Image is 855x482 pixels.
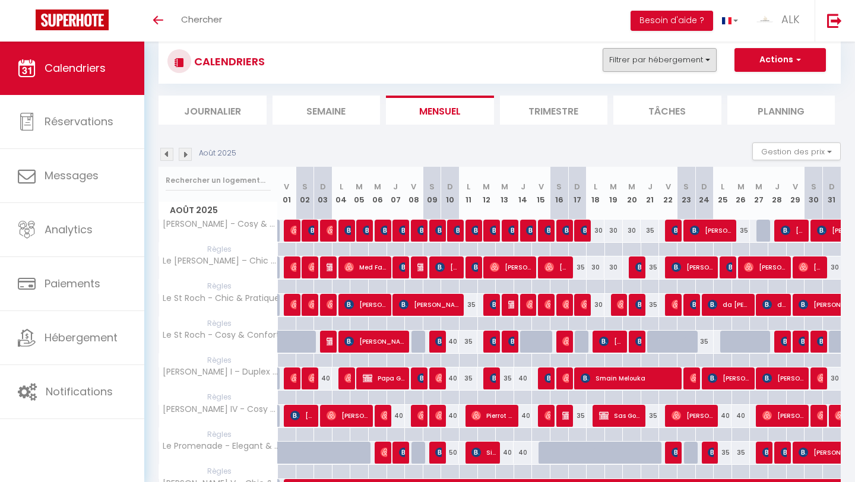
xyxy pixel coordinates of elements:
span: Chercher [181,13,222,26]
span: [PERSON_NAME] [327,330,332,353]
button: Besoin d'aide ? [631,11,713,31]
span: Le St Roch - Cosy & Confort [161,331,280,340]
span: [PERSON_NAME] [381,219,387,242]
button: Ouvrir le widget de chat LiveChat [9,5,45,40]
th: 12 [477,167,496,220]
span: [PERSON_NAME] [454,219,460,242]
abbr: M [755,181,762,192]
span: [PERSON_NAME] [308,219,314,242]
span: [PERSON_NAME] [672,404,714,427]
span: [PERSON_NAME] [526,219,532,242]
span: [PERSON_NAME] [417,404,423,427]
th: 03 [314,167,332,220]
span: [PERSON_NAME] [781,219,805,242]
span: [PERSON_NAME] [435,256,460,278]
span: [PERSON_NAME] [690,293,696,316]
h3: CALENDRIERS [191,48,265,75]
span: [PERSON_NAME] [327,219,332,242]
input: Rechercher un logement... [166,170,271,191]
span: Paiements [45,276,100,291]
th: 13 [496,167,514,220]
th: 20 [623,167,641,220]
span: Règles [159,280,277,293]
abbr: S [556,181,562,192]
span: Hébergement [45,330,118,345]
span: [PERSON_NAME] [672,219,677,242]
span: [PERSON_NAME] [490,256,533,278]
abbr: V [666,181,671,192]
span: [PERSON_NAME] [290,367,296,389]
span: [PERSON_NAME] [435,441,441,464]
span: Le St Roch - Chic & Pratique [161,294,280,303]
span: [PERSON_NAME] [708,441,714,464]
div: 35 [641,256,659,278]
abbr: M [356,181,363,192]
span: [PERSON_NAME] [508,330,514,353]
div: 40 [514,367,532,389]
span: [PERSON_NAME] [327,404,369,427]
abbr: S [429,181,435,192]
span: [PERSON_NAME] [344,219,350,242]
abbr: J [521,181,525,192]
span: Le Promenade - Elegant & Central [161,442,280,451]
span: [PERSON_NAME] [672,256,714,278]
span: [PERSON_NAME] [490,293,496,316]
abbr: J [775,181,780,192]
abbr: D [829,181,835,192]
span: [PERSON_NAME] [544,293,550,316]
div: 35 [459,367,477,389]
span: [PERSON_NAME] I – Duplex charmant [161,367,280,376]
div: 35 [459,294,477,316]
div: 35 [731,220,750,242]
div: 35 [459,331,477,353]
div: 40 [441,331,460,353]
span: Règles [159,243,277,256]
span: Papa Guisse [363,367,406,389]
th: 21 [641,167,659,220]
span: [PERSON_NAME] [817,330,823,353]
span: [PERSON_NAME] [490,219,496,242]
span: [PERSON_NAME] [508,293,514,316]
span: [PERSON_NAME] [599,330,623,353]
span: [PERSON_NAME] [562,330,568,353]
div: 35 [641,405,659,427]
span: [PERSON_NAME] [471,256,477,278]
li: Mensuel [386,96,494,125]
th: 06 [368,167,387,220]
span: [PERSON_NAME] De [PERSON_NAME] [327,256,332,278]
span: [PERSON_NAME] [635,293,641,316]
span: [PERSON_NAME] [435,404,441,427]
span: Med Fathi [344,256,387,278]
abbr: V [793,181,798,192]
th: 25 [714,167,732,220]
abbr: L [340,181,343,192]
div: 40 [496,442,514,464]
li: Journalier [159,96,267,125]
li: Tâches [613,96,721,125]
div: 30 [587,294,605,316]
abbr: V [284,181,289,192]
span: Youness [DEMOGRAPHIC_DATA] [562,219,568,242]
abbr: J [393,181,398,192]
span: [PERSON_NAME] [490,330,496,353]
span: [PERSON_NAME] [490,367,496,389]
span: [PERSON_NAME] [781,441,787,464]
span: da [PERSON_NAME] [762,293,787,316]
span: [PERSON_NAME] [363,219,369,242]
div: 35 [731,442,750,464]
abbr: D [701,181,707,192]
abbr: S [302,181,308,192]
div: 50 [441,442,460,464]
span: [PERSON_NAME] [381,404,387,427]
th: 28 [768,167,787,220]
div: 40 [514,442,532,464]
span: [PERSON_NAME] [417,219,423,242]
span: [PERSON_NAME] [290,293,296,316]
div: 30 [587,256,605,278]
span: Amandine Champagne [672,441,677,464]
span: [PERSON_NAME] [817,404,823,427]
span: Sas Gondran [599,404,642,427]
img: Super Booking [36,9,109,30]
span: [PERSON_NAME] [399,293,460,316]
div: 35 [568,256,587,278]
